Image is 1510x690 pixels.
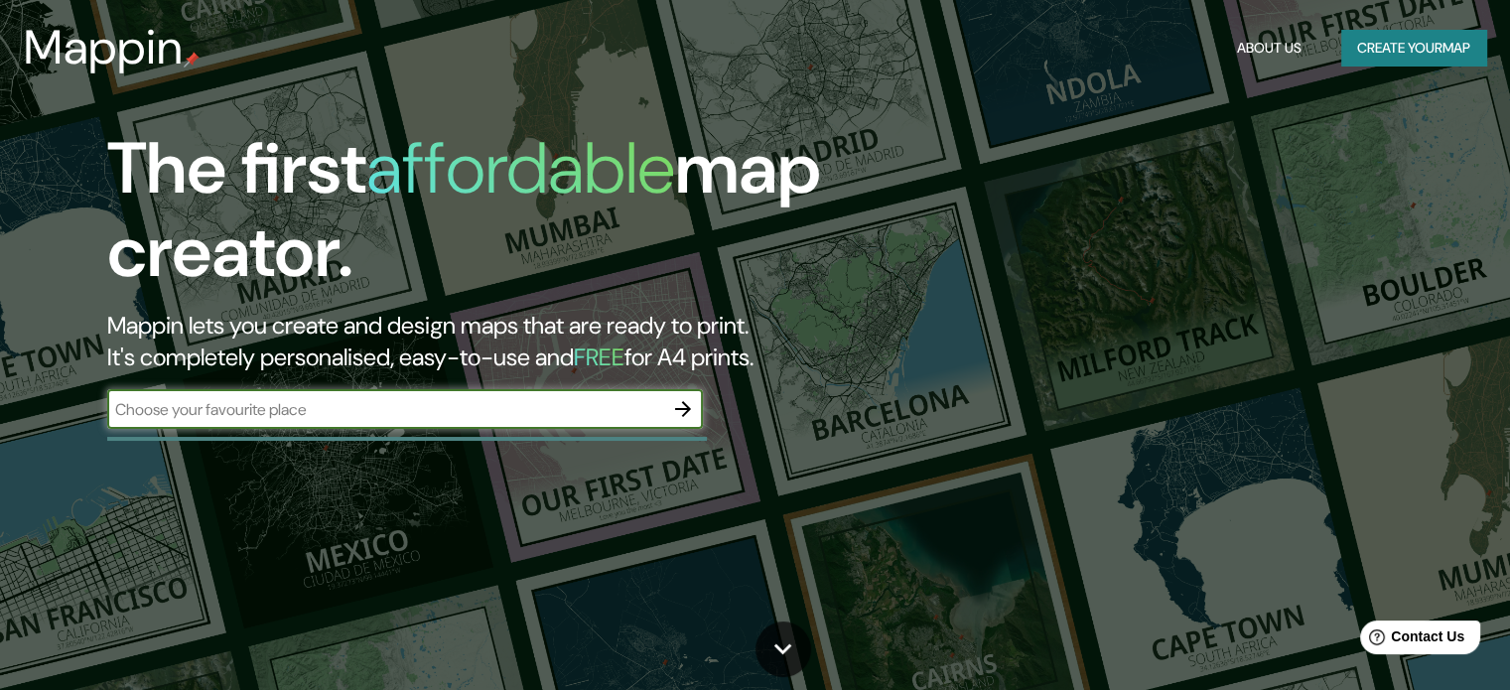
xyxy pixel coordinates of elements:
button: About Us [1229,30,1309,67]
h2: Mappin lets you create and design maps that are ready to print. It's completely personalised, eas... [107,310,863,373]
h1: The first map creator. [107,127,863,310]
h5: FREE [574,342,624,372]
h1: affordable [366,122,675,214]
h3: Mappin [24,20,184,75]
img: mappin-pin [184,52,200,68]
input: Choose your favourite place [107,398,663,421]
button: Create yourmap [1341,30,1486,67]
iframe: Help widget launcher [1333,613,1488,668]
